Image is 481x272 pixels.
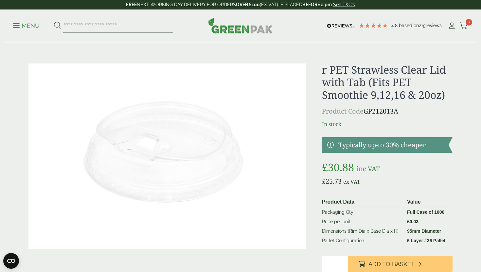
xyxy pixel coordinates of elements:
[322,106,453,116] p: GP212013A
[327,24,355,28] img: REVIEWS.io
[357,164,380,173] span: inc VAT
[343,178,360,185] span: ex VAT
[322,177,326,186] span: £
[319,208,404,217] td: Packaging Qty
[407,219,419,224] bdi: 0.03
[466,19,472,26] span: 0
[448,23,456,29] i: My Account
[13,22,40,28] a: Menu
[404,197,450,208] th: Value
[359,23,388,28] div: 4.79 Stars
[460,21,468,31] a: 0
[319,227,404,236] td: Dimensions (Rim Dia x Base Dia x H)
[368,261,415,268] span: Add to Basket
[333,2,355,7] a: See T&C's
[407,209,444,215] strong: Full Case of 1000
[3,253,19,269] button: Open CMP widget
[322,160,328,174] span: £
[399,23,419,28] span: Based on
[126,2,137,7] strong: FREE
[407,238,446,243] strong: 6 Layer / 36 Pallet
[322,63,453,101] h1: r PET Strawless Clear Lid with Tab (Fits PET Smoothie 9,12,16 & 20oz)
[348,256,453,272] button: Add to Basket
[322,120,453,128] p: In stock
[302,2,332,7] strong: BEFORE 2 pm
[322,160,354,174] bdi: 30.88
[322,177,342,186] bdi: 25.73
[460,23,468,29] i: Cart
[236,2,260,7] strong: OVER £100
[322,107,364,116] span: Product Code
[407,219,410,224] span: £
[13,22,40,30] p: Menu
[391,23,399,28] span: 4.8
[419,23,426,28] span: 215
[319,217,404,227] td: Price per unit
[28,63,306,249] img: 213013A PET Strawless Clear Lid
[319,236,404,245] td: Pallet Configuration
[407,228,441,234] strong: 95mm Diameter
[319,197,404,208] th: Product Data
[426,23,442,28] span: reviews
[208,18,273,33] img: GreenPak Supplies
